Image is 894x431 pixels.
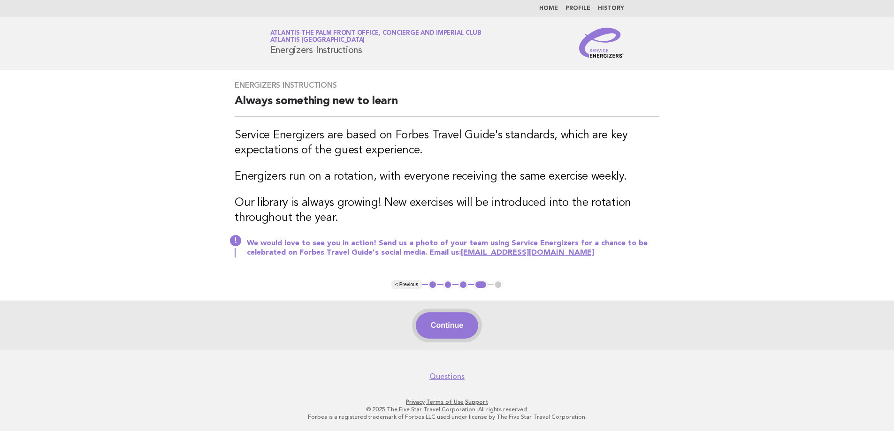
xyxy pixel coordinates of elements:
p: · · [160,398,734,406]
a: Terms of Use [426,399,464,405]
h3: Service Energizers are based on Forbes Travel Guide's standards, which are key expectations of th... [235,128,659,158]
h3: Energizers Instructions [235,81,659,90]
p: © 2025 The Five Star Travel Corporation. All rights reserved. [160,406,734,413]
h1: Energizers Instructions [270,30,481,55]
span: Atlantis [GEOGRAPHIC_DATA] [270,38,365,44]
a: Privacy [406,399,425,405]
a: Questions [429,372,465,381]
p: Forbes is a registered trademark of Forbes LLC used under license by The Five Star Travel Corpora... [160,413,734,421]
button: Continue [416,312,478,339]
h3: Energizers run on a rotation, with everyone receiving the same exercise weekly. [235,169,659,184]
button: 1 [428,280,437,289]
button: 4 [474,280,488,289]
img: Service Energizers [579,28,624,58]
button: 2 [443,280,453,289]
button: 3 [458,280,468,289]
a: [EMAIL_ADDRESS][DOMAIN_NAME] [461,249,594,257]
button: < Previous [391,280,422,289]
h2: Always something new to learn [235,94,659,117]
a: History [598,6,624,11]
p: We would love to see you in action! Send us a photo of your team using Service Energizers for a c... [247,239,659,257]
a: Home [539,6,558,11]
a: Profile [565,6,590,11]
a: Support [465,399,488,405]
a: Atlantis The Palm Front Office, Concierge and Imperial ClubAtlantis [GEOGRAPHIC_DATA] [270,30,481,43]
h3: Our library is always growing! New exercises will be introduced into the rotation throughout the ... [235,196,659,226]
